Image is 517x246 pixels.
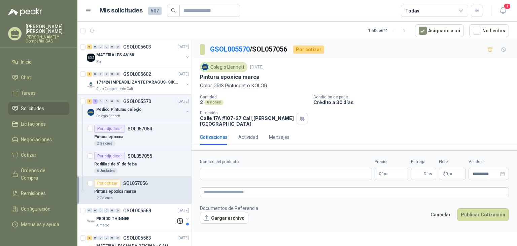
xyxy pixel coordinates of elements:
[457,208,509,221] button: Publicar Cotización
[439,159,466,165] label: Flete
[21,120,46,128] span: Licitaciones
[87,81,95,89] img: Company Logo
[368,25,410,36] div: 1 - 50 de 691
[96,114,120,119] p: Colegio Bennett
[87,54,95,62] img: Company Logo
[21,205,50,213] span: Configuración
[87,217,95,225] img: Company Logo
[96,223,109,228] p: Almatec
[128,126,152,131] p: SOL057054
[411,159,436,165] label: Entrega
[93,72,98,76] div: 0
[21,221,59,228] span: Manuales y ayuda
[110,236,115,240] div: 0
[94,125,125,133] div: Por adjudicar
[201,63,209,71] img: Company Logo
[94,168,117,174] div: 6 Unidades
[177,235,189,241] p: [DATE]
[123,236,151,240] p: GSOL005563
[21,58,32,66] span: Inicio
[8,102,69,115] a: Solicitudes
[87,72,92,76] div: 1
[110,99,115,104] div: 0
[128,154,152,158] p: SOL057055
[415,24,464,37] button: Asignado a mi
[439,168,466,180] p: $ 0,00
[87,44,92,49] div: 6
[115,44,120,49] div: 0
[177,208,189,214] p: [DATE]
[177,44,189,50] p: [DATE]
[98,236,103,240] div: 0
[87,99,92,104] div: 1
[87,207,190,228] a: 0 0 0 0 0 0 GSOL005569[DATE] Company LogoPEDIDO THINNERAlmatec
[8,218,69,231] a: Manuales y ayuda
[123,72,151,76] p: GSOL005602
[21,151,36,159] span: Cotizar
[497,5,509,17] button: 1
[104,208,109,213] div: 0
[200,133,228,141] div: Cotizaciones
[94,152,125,160] div: Por adjudicar
[87,70,190,92] a: 1 0 0 0 0 0 GSOL005602[DATE] Company Logo171424 IMPEABILIZANTE PARAGUS- SIKALASTICClub Campestre ...
[8,56,69,68] a: Inicio
[200,212,248,224] button: Cargar archivo
[94,195,115,201] div: 2 Galones
[94,161,137,167] p: Rodillos de 9" de felpa
[8,203,69,215] a: Configuración
[115,99,120,104] div: 0
[8,164,69,184] a: Órdenes de Compra
[8,187,69,200] a: Remisiones
[293,45,324,54] div: Por cotizar
[250,64,264,70] p: [DATE]
[87,97,190,119] a: 1 2 0 0 0 0 GSOL005570[DATE] Company LogoPedido Pinturas colegioColegio Bennett
[21,136,52,143] span: Negociaciones
[94,188,136,195] p: Pintura epoxica marca
[104,72,109,76] div: 0
[115,72,120,76] div: 0
[87,236,92,240] div: 3
[8,8,42,16] img: Logo peakr
[98,99,103,104] div: 0
[21,89,36,97] span: Tareas
[110,44,115,49] div: 0
[123,208,151,213] p: GSOL005569
[200,99,203,105] p: 2
[469,159,509,165] label: Validez
[148,7,162,15] span: 507
[123,181,148,186] p: SOL057056
[210,44,288,55] p: / SOL057056
[443,172,446,176] span: $
[313,95,514,99] p: Condición de pago
[177,98,189,105] p: [DATE]
[93,208,98,213] div: 0
[448,172,452,176] span: ,00
[94,179,120,187] div: Por cotizar
[96,106,142,113] p: Pedido Pinturas colegio
[115,236,120,240] div: 0
[21,74,31,81] span: Chat
[200,82,509,89] p: Color GRIS Pintucoat o KOLOR
[200,62,247,72] div: Colegio Bennett
[8,118,69,130] a: Licitaciones
[210,45,250,53] a: GSOL005570
[100,6,143,16] h1: Mis solicitudes
[26,24,69,34] p: [PERSON_NAME] [PERSON_NAME]
[96,52,134,58] p: MATERIALES AV 68
[26,35,69,43] p: [PERSON_NAME] Y Compañía SAS
[110,208,115,213] div: 0
[200,159,372,165] label: Nombre del producto
[171,8,176,13] span: search
[469,24,509,37] button: No Leídos
[96,79,180,86] p: 171424 IMPEABILIZANTE PARAGUS- SIKALASTIC
[269,133,289,141] div: Mensajes
[21,190,46,197] span: Remisiones
[384,172,388,176] span: ,00
[204,100,223,105] div: Galones
[238,133,258,141] div: Actividad
[200,111,294,115] p: Dirección
[104,44,109,49] div: 0
[200,115,294,127] p: Calle 17A #107-27 Cali , [PERSON_NAME][GEOGRAPHIC_DATA]
[94,134,123,140] p: Pintura epóxica
[381,172,388,176] span: 0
